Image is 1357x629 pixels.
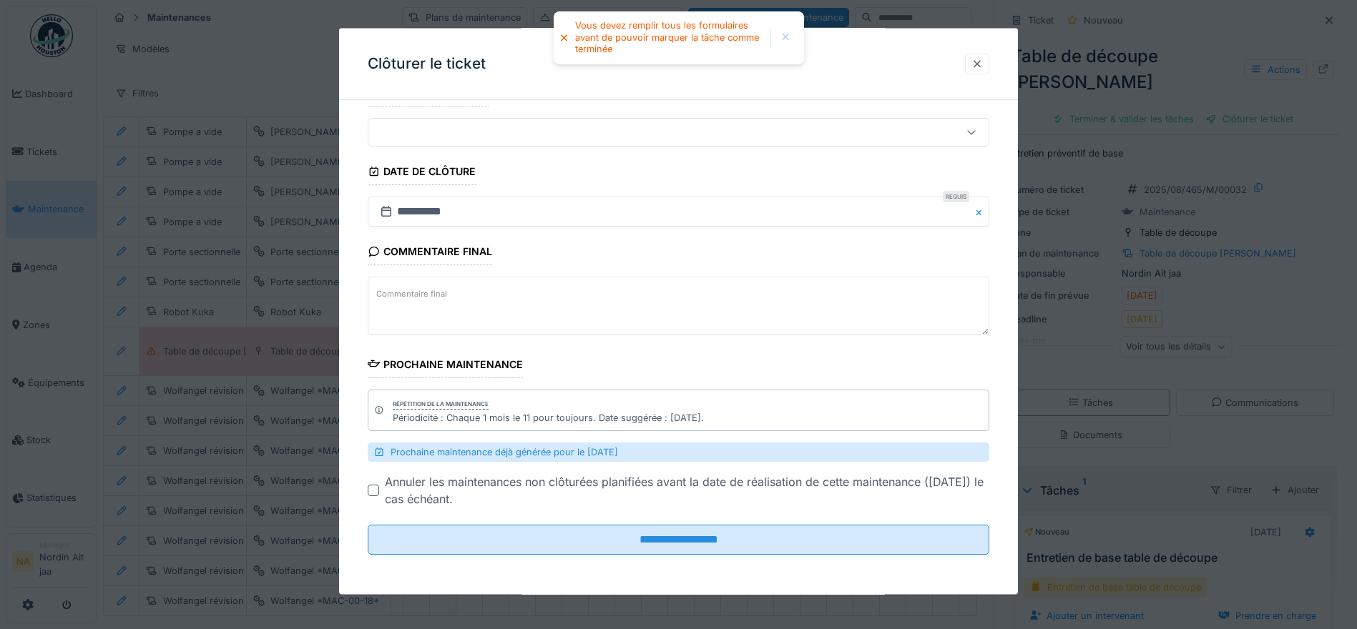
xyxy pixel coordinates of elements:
div: Annuler les maintenances non clôturées planifiées avant la date de réalisation de cette maintenan... [385,473,989,507]
div: Vous devez remplir tous les formulaires avant de pouvoir marquer la tâche comme terminée [574,20,763,56]
div: Commentaire final [368,241,492,265]
div: Répétition de la maintenance [393,399,489,409]
div: Date de clôture [368,161,476,185]
button: Close [974,197,989,227]
div: Périodicité : Chaque 1 mois le 11 pour toujours. Date suggérée : [DATE]. [393,411,704,425]
div: Prochaine maintenance déjà générée pour le [DATE] [368,442,989,462]
div: Code d'imputation [368,82,489,107]
label: Commentaire final [373,284,450,302]
div: Requis [943,191,969,202]
h3: Clôturer le ticket [368,55,486,73]
div: Prochaine maintenance [368,353,523,377]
